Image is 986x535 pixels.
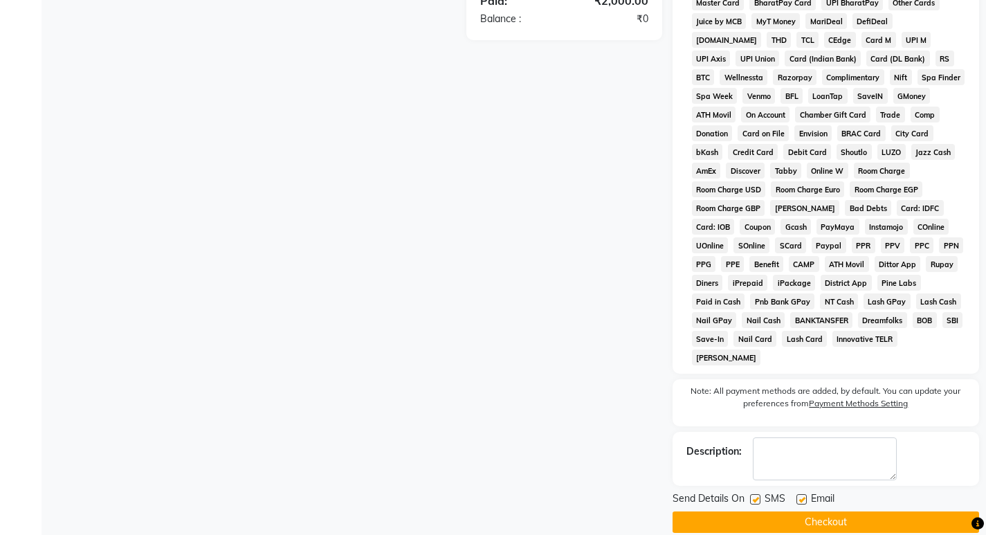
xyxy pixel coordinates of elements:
[770,163,801,179] span: Tabby
[808,88,848,104] span: LoanTap
[852,13,893,29] span: DefiDeal
[877,275,921,291] span: Pine Labs
[881,237,905,253] span: PPV
[692,88,738,104] span: Spa Week
[767,32,791,48] span: THD
[686,385,965,415] label: Note: All payment methods are added, by default. You can update your preferences from
[692,219,735,235] span: Card: IOB
[824,32,856,48] span: CEdge
[673,511,979,533] button: Checkout
[865,219,908,235] span: Instamojo
[780,219,811,235] span: Gcash
[738,125,789,141] span: Card on File
[789,256,819,272] span: CAMP
[832,331,897,347] span: Innovative TELR
[692,256,716,272] span: PPG
[750,293,814,309] span: Pnb Bank GPay
[692,144,723,160] span: bKash
[911,107,940,123] span: Comp
[692,181,766,197] span: Room Charge USD
[470,12,564,26] div: Balance :
[740,219,775,235] span: Coupon
[897,200,944,216] span: Card: IDFC
[893,88,931,104] span: GMoney
[876,107,905,123] span: Trade
[692,107,736,123] span: ATH Movil
[877,144,906,160] span: LUZO
[820,293,858,309] span: NT Cash
[783,144,831,160] span: Debit Card
[916,293,961,309] span: Lash Cash
[728,144,778,160] span: Credit Card
[692,125,733,141] span: Donation
[939,237,963,253] span: PPN
[770,200,839,216] span: [PERSON_NAME]
[749,256,783,272] span: Benefit
[795,107,870,123] span: Chamber Gift Card
[875,256,921,272] span: Dittor App
[773,275,815,291] span: iPackage
[917,69,965,85] span: Spa Finder
[782,331,827,347] span: Lash Card
[809,397,908,410] label: Payment Methods Setting
[726,163,765,179] span: Discover
[811,491,834,509] span: Email
[692,200,765,216] span: Room Charge GBP
[864,293,911,309] span: Lash GPay
[751,13,800,29] span: MyT Money
[866,51,930,66] span: Card (DL Bank)
[733,237,769,253] span: SOnline
[812,237,846,253] span: Paypal
[721,256,744,272] span: PPE
[807,163,848,179] span: Online W
[861,32,896,48] span: Card M
[785,51,861,66] span: Card (Indian Bank)
[822,69,884,85] span: Complimentary
[852,237,875,253] span: PPR
[736,51,779,66] span: UPI Union
[771,181,844,197] span: Room Charge Euro
[673,491,745,509] span: Send Details On
[850,181,922,197] span: Room Charge EGP
[858,312,907,328] span: Dreamfolks
[773,69,816,85] span: Razorpay
[692,293,745,309] span: Paid in Cash
[911,144,956,160] span: Jazz Cash
[692,237,729,253] span: UOnline
[942,312,963,328] span: SBI
[837,125,886,141] span: BRAC Card
[935,51,954,66] span: RS
[765,491,785,509] span: SMS
[816,219,859,235] span: PayMaya
[825,256,869,272] span: ATH Movil
[926,256,958,272] span: Rupay
[686,444,742,459] div: Description:
[837,144,872,160] span: Shoutlo
[692,51,731,66] span: UPI Axis
[891,125,933,141] span: City Card
[821,275,872,291] span: District App
[845,200,891,216] span: Bad Debts
[692,331,729,347] span: Save-In
[692,163,721,179] span: AmEx
[742,88,775,104] span: Venmo
[794,125,832,141] span: Envision
[902,32,931,48] span: UPI M
[910,237,933,253] span: PPC
[692,350,761,365] span: [PERSON_NAME]
[742,312,785,328] span: Nail Cash
[913,312,937,328] span: BOB
[805,13,847,29] span: MariDeal
[733,331,776,347] span: Nail Card
[913,219,949,235] span: COnline
[720,69,767,85] span: Wellnessta
[854,163,910,179] span: Room Charge
[692,312,737,328] span: Nail GPay
[692,32,762,48] span: [DOMAIN_NAME]
[790,312,852,328] span: BANKTANSFER
[728,275,767,291] span: iPrepaid
[564,12,658,26] div: ₹0
[692,69,715,85] span: BTC
[741,107,789,123] span: On Account
[890,69,912,85] span: Nift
